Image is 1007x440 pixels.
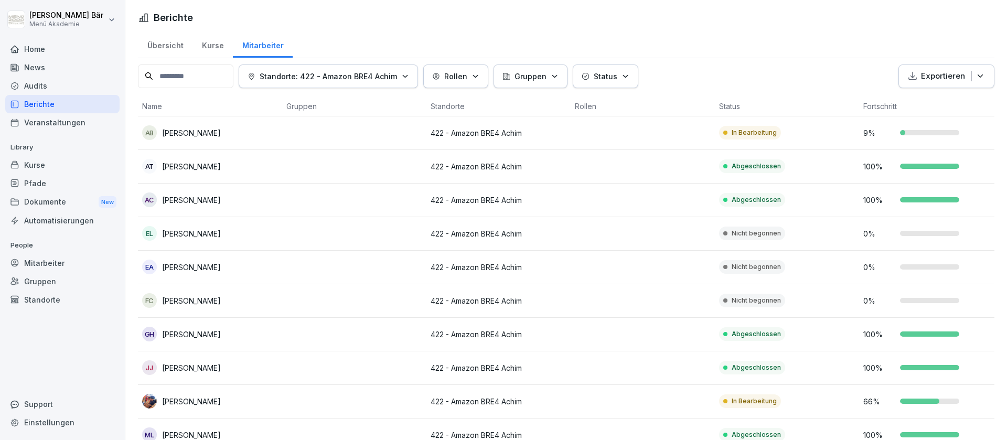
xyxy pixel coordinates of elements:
[5,395,120,413] div: Support
[431,262,566,273] p: 422 - Amazon BRE4 Achim
[594,71,617,82] p: Status
[5,211,120,230] a: Automatisierungen
[431,295,566,306] p: 422 - Amazon BRE4 Achim
[162,396,221,407] p: [PERSON_NAME]
[732,396,777,406] p: In Bearbeitung
[715,96,859,116] th: Status
[282,96,426,116] th: Gruppen
[5,139,120,156] p: Library
[732,430,781,439] p: Abgeschlossen
[5,192,120,212] a: DokumenteNew
[138,96,282,116] th: Name
[162,362,221,373] p: [PERSON_NAME]
[431,362,566,373] p: 422 - Amazon BRE4 Achim
[142,159,157,174] div: AT
[494,65,567,88] button: Gruppen
[444,71,467,82] p: Rollen
[431,396,566,407] p: 422 - Amazon BRE4 Achim
[99,196,116,208] div: New
[142,360,157,375] div: JJ
[239,65,418,88] button: Standorte: 422 - Amazon BRE4 Achim
[5,95,120,113] a: Berichte
[142,394,157,409] img: xnyrvbdbe9ielwn033angshu.png
[863,161,895,172] p: 100 %
[142,327,157,341] div: GH
[921,70,965,82] p: Exportieren
[5,174,120,192] a: Pfade
[863,127,895,138] p: 9 %
[142,226,157,241] div: EL
[5,113,120,132] a: Veranstaltungen
[863,195,895,206] p: 100 %
[732,229,781,238] p: Nicht begonnen
[162,295,221,306] p: [PERSON_NAME]
[138,31,192,58] a: Übersicht
[732,329,781,339] p: Abgeschlossen
[5,272,120,291] a: Gruppen
[5,413,120,432] a: Einstellungen
[162,195,221,206] p: [PERSON_NAME]
[863,295,895,306] p: 0 %
[732,162,781,171] p: Abgeschlossen
[431,329,566,340] p: 422 - Amazon BRE4 Achim
[732,195,781,205] p: Abgeschlossen
[732,363,781,372] p: Abgeschlossen
[5,237,120,254] p: People
[5,58,120,77] a: News
[260,71,397,82] p: Standorte: 422 - Amazon BRE4 Achim
[154,10,193,25] h1: Berichte
[426,96,571,116] th: Standorte
[863,396,895,407] p: 66 %
[431,161,566,172] p: 422 - Amazon BRE4 Achim
[5,254,120,272] a: Mitarbeiter
[142,260,157,274] div: EA
[863,262,895,273] p: 0 %
[732,296,781,305] p: Nicht begonnen
[732,262,781,272] p: Nicht begonnen
[863,329,895,340] p: 100 %
[5,291,120,309] a: Standorte
[859,96,1003,116] th: Fortschritt
[5,156,120,174] a: Kurse
[162,228,221,239] p: [PERSON_NAME]
[233,31,293,58] div: Mitarbeiter
[423,65,488,88] button: Rollen
[571,96,715,116] th: Rollen
[162,329,221,340] p: [PERSON_NAME]
[863,228,895,239] p: 0 %
[5,77,120,95] a: Audits
[431,228,566,239] p: 422 - Amazon BRE4 Achim
[142,192,157,207] div: AC
[431,195,566,206] p: 422 - Amazon BRE4 Achim
[29,20,103,28] p: Menü Akademie
[5,192,120,212] div: Dokumente
[5,40,120,58] a: Home
[142,293,157,308] div: FC
[515,71,547,82] p: Gruppen
[573,65,638,88] button: Status
[162,161,221,172] p: [PERSON_NAME]
[29,11,103,20] p: [PERSON_NAME] Bär
[162,262,221,273] p: [PERSON_NAME]
[431,127,566,138] p: 422 - Amazon BRE4 Achim
[142,125,157,140] div: AB
[732,128,777,137] p: In Bearbeitung
[898,65,994,88] button: Exportieren
[162,127,221,138] p: [PERSON_NAME]
[863,362,895,373] p: 100 %
[192,31,233,58] a: Kurse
